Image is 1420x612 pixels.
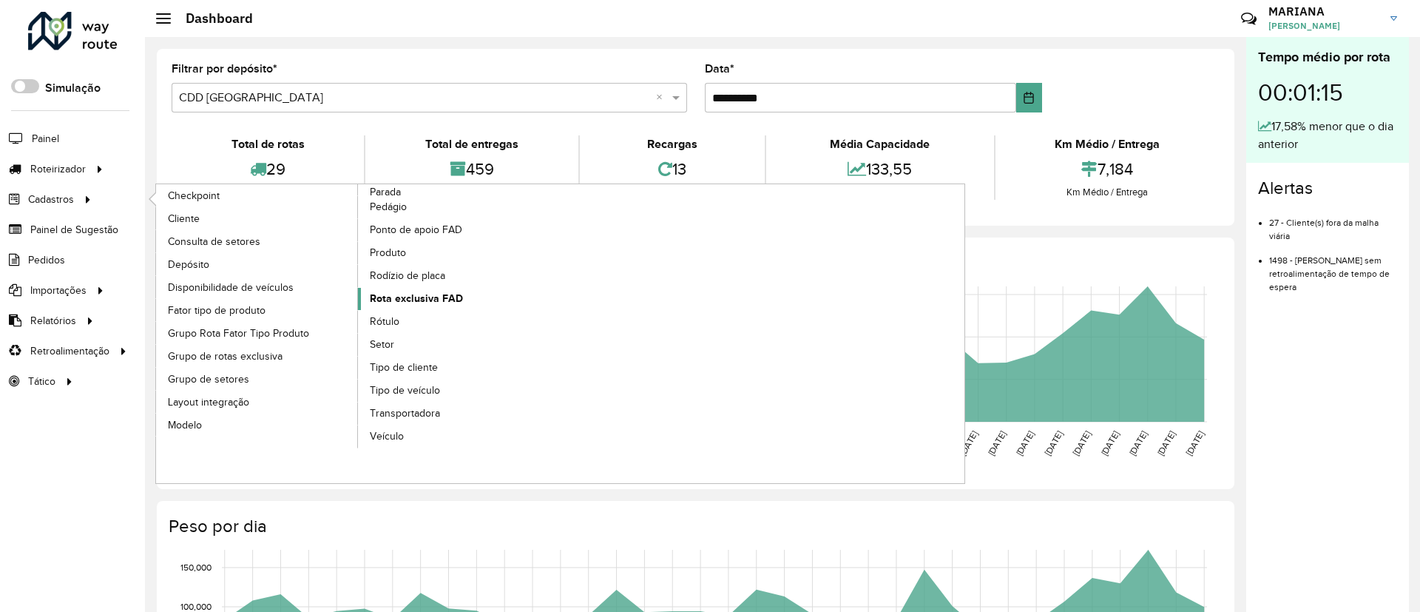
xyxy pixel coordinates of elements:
a: Rótulo [358,311,561,333]
span: Tipo de veículo [370,383,440,398]
span: Fator tipo de produto [168,303,266,318]
span: Disponibilidade de veículos [168,280,294,295]
a: Grupo de setores [156,368,359,390]
div: 00:01:15 [1258,67,1397,118]
text: 150,000 [180,562,212,572]
a: Grupo Rota Fator Tipo Produto [156,322,359,344]
span: Pedidos [28,252,65,268]
a: Parada [156,184,561,448]
span: Tipo de cliente [370,360,438,375]
span: Consulta de setores [168,234,260,249]
span: Veículo [370,428,404,444]
span: Painel [32,131,59,147]
span: Checkpoint [168,188,220,204]
a: Modelo [156,414,359,436]
span: Cadastros [28,192,74,207]
div: Tempo médio por rota [1258,47,1397,67]
span: Cliente [168,211,200,226]
span: Retroalimentação [30,343,109,359]
text: [DATE] [958,429,979,457]
span: Painel de Sugestão [30,222,118,238]
div: Críticas? Dúvidas? Elogios? Sugestões? Entre em contato conosco! [1064,4,1219,44]
h4: Alertas [1258,178,1397,199]
span: Parada [370,184,401,200]
span: Rota exclusiva FAD [370,291,463,306]
span: Relatórios [30,313,76,329]
text: [DATE] [1099,429,1120,457]
a: Ponto de apoio FAD [358,219,561,241]
div: Total de rotas [175,135,360,153]
span: Depósito [168,257,209,272]
text: [DATE] [1155,429,1177,457]
a: Consulta de setores [156,230,359,252]
div: 13 [584,153,761,185]
span: Importações [30,283,87,298]
span: Rótulo [370,314,399,329]
span: Roteirizador [30,161,86,177]
h2: Dashboard [171,10,253,27]
a: Rota exclusiva FAD [358,288,561,310]
a: Cliente [156,207,359,229]
div: Km Médio / Entrega [999,185,1216,200]
text: [DATE] [986,429,1007,457]
div: Média Capacidade [770,135,990,153]
a: Setor [358,334,561,356]
span: Produto [370,245,406,260]
a: Checkpoint [156,184,359,206]
h3: MARIANA [1268,4,1379,19]
span: Pedágio [370,199,407,215]
span: Clear all [656,89,669,107]
a: Rodízio de placa [358,265,561,287]
a: Tipo de cliente [358,357,561,379]
span: Grupo de rotas exclusiva [168,349,283,364]
div: Recargas [584,135,761,153]
a: Tipo de veículo [358,380,561,402]
label: Simulação [45,79,101,97]
a: Disponibilidade de veículos [156,276,359,298]
span: Modelo [168,417,202,433]
span: [PERSON_NAME] [1268,19,1379,33]
span: Transportadora [370,406,440,421]
div: Km Médio / Entrega [999,135,1216,153]
a: Layout integração [156,391,359,413]
text: [DATE] [1071,429,1092,457]
a: Veículo [358,426,561,448]
a: Produto [358,242,561,264]
label: Data [705,60,734,78]
a: Transportadora [358,403,561,425]
text: [DATE] [1184,429,1206,457]
li: 1498 - [PERSON_NAME] sem retroalimentação de tempo de espera [1269,243,1397,294]
span: Tático [28,374,55,389]
span: Grupo de setores [168,371,249,387]
button: Choose Date [1016,83,1042,112]
span: Rodízio de placa [370,268,445,283]
text: [DATE] [1043,429,1064,457]
a: Depósito [156,253,359,275]
label: Filtrar por depósito [172,60,277,78]
text: [DATE] [1127,429,1149,457]
a: Grupo de rotas exclusiva [156,345,359,367]
span: Layout integração [168,394,249,410]
text: [DATE] [1014,429,1035,457]
a: Pedágio [358,196,561,218]
text: 100,000 [180,602,212,611]
div: 29 [175,153,360,185]
h4: Peso por dia [169,516,1220,537]
div: Total de entregas [369,135,574,153]
a: Fator tipo de produto [156,299,359,321]
a: Contato Rápido [1233,3,1265,35]
div: 17,58% menor que o dia anterior [1258,118,1397,153]
div: 459 [369,153,574,185]
span: Ponto de apoio FAD [370,222,462,238]
li: 27 - Cliente(s) fora da malha viária [1269,205,1397,243]
span: Setor [370,337,394,352]
div: 7,184 [999,153,1216,185]
div: 133,55 [770,153,990,185]
span: Grupo Rota Fator Tipo Produto [168,326,309,341]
